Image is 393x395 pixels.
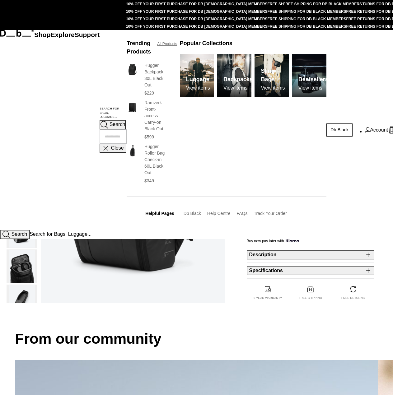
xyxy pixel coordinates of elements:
[247,238,299,244] span: Buy now pay later with
[341,296,365,300] p: Free returns
[144,134,154,139] span: $599
[7,285,37,318] button: Hugger Backpack 25L Black Out
[326,123,353,137] a: Db Black
[255,54,289,97] img: Db
[157,41,177,47] a: All Products
[217,54,251,97] img: Db
[217,54,251,97] a: Db Backpacks View items
[267,9,346,14] a: FREE SHIPPING FOR DB BLACK MEMBERS
[299,296,322,300] p: Free shipping
[127,143,138,158] img: Hugger Roller Bag Check-in 60L Black Out
[186,75,210,84] h3: Luggage
[7,249,37,283] button: Hugger Backpack 25L Black Out
[180,54,214,97] img: Db
[127,62,138,77] img: Hugger Backpack 30L Black Out
[180,39,232,48] h3: Popular Collections
[298,85,328,91] p: View items
[298,75,328,84] h3: Bestsellers
[254,296,282,300] p: 2 year warranty
[127,100,167,140] a: Ramverk Front-access Carry-on Black Out Ramverk Front-access Carry-on Black Out $599
[292,54,326,97] img: Db
[110,122,125,127] span: Search
[236,211,247,216] a: FAQs
[207,211,231,216] a: Help Centre
[34,31,51,38] a: Shop
[370,126,388,134] span: Account
[223,75,253,84] h3: Backpacks
[127,100,138,114] img: Ramverk Front-access Carry-on Black Out
[261,85,289,91] p: View items
[261,67,289,84] h3: Sling Bags
[283,2,362,6] a: FREE SHIPPING FOR DB BLACK MEMBERS
[144,178,154,183] span: $349
[247,250,374,259] button: Description
[267,24,346,29] a: FREE SHIPPING FOR DB BLACK MEMBERS
[126,17,267,21] a: 10% OFF YOUR FIRST PURCHASE FOR DB [DEMOGRAPHIC_DATA] MEMBERS
[247,266,374,275] button: Specifications
[126,24,267,29] a: 10% OFF YOUR FIRST PURCHASE FOR DB [DEMOGRAPHIC_DATA] MEMBERS
[127,39,151,56] h3: Trending Products
[9,250,35,283] img: Hugger Backpack 25L Black Out
[254,211,287,216] a: Track Your Order
[11,231,27,237] span: Search
[292,54,326,97] a: Db Bestsellers View items
[127,62,167,96] a: Hugger Backpack 30L Black Out Hugger Backpack 30L Black Out $229
[111,146,124,151] span: Close
[180,54,214,97] a: Db Luggage View items
[100,120,126,129] button: Search
[145,210,174,217] h3: Helpful Pages
[255,54,289,97] a: Db Sling Bags View items
[144,62,167,88] h3: Hugger Backpack 30L Black Out
[365,126,388,134] a: Account
[184,211,201,216] a: Db Black
[9,285,35,318] img: Hugger Backpack 25L Black Out
[75,31,100,38] a: Support
[144,143,167,176] h3: Hugger Roller Bag Check-in 60L Black Out
[126,9,267,14] a: 10% OFF YOUR FIRST PURCHASE FOR DB [DEMOGRAPHIC_DATA] MEMBERS
[267,17,346,21] a: FREE SHIPPING FOR DB BLACK MEMBERS
[186,85,210,91] p: View items
[286,239,299,242] img: {"height" => 20, "alt" => "Klarna"}
[34,30,100,230] nav: Main Navigation
[144,91,154,95] span: $229
[144,100,167,132] h3: Ramverk Front-access Carry-on Black Out
[51,31,75,38] a: Explore
[127,143,167,184] a: Hugger Roller Bag Check-in 60L Black Out Hugger Roller Bag Check-in 60L Black Out $349
[100,144,126,153] button: Close
[223,85,253,91] p: View items
[15,328,378,350] h2: From our community
[100,107,127,120] label: Search for Bags, Luggage...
